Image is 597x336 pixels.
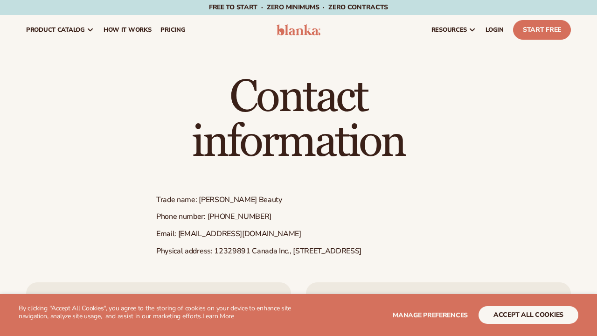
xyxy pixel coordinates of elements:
[99,15,156,45] a: How It Works
[393,311,468,320] span: Manage preferences
[19,305,298,321] p: By clicking "Accept All Cookies", you agree to the storing of cookies on your device to enhance s...
[202,312,234,321] a: Learn More
[156,212,441,222] p: Phone number: [PHONE_NUMBER]
[393,306,468,324] button: Manage preferences
[277,24,320,35] img: logo
[479,306,578,324] button: accept all cookies
[156,229,441,239] p: Email: [EMAIL_ADDRESS][DOMAIN_NAME]
[209,3,388,12] span: Free to start · ZERO minimums · ZERO contracts
[26,26,85,34] span: product catalog
[156,195,441,205] p: Trade name: [PERSON_NAME] Beauty
[156,15,190,45] a: pricing
[156,75,441,165] h1: Contact information
[160,26,185,34] span: pricing
[481,15,508,45] a: LOGIN
[513,20,571,40] a: Start Free
[104,26,152,34] span: How It Works
[21,15,99,45] a: product catalog
[486,26,504,34] span: LOGIN
[431,26,467,34] span: resources
[427,15,481,45] a: resources
[156,246,441,256] p: Physical address: 12329891 Canada Inc., [STREET_ADDRESS]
